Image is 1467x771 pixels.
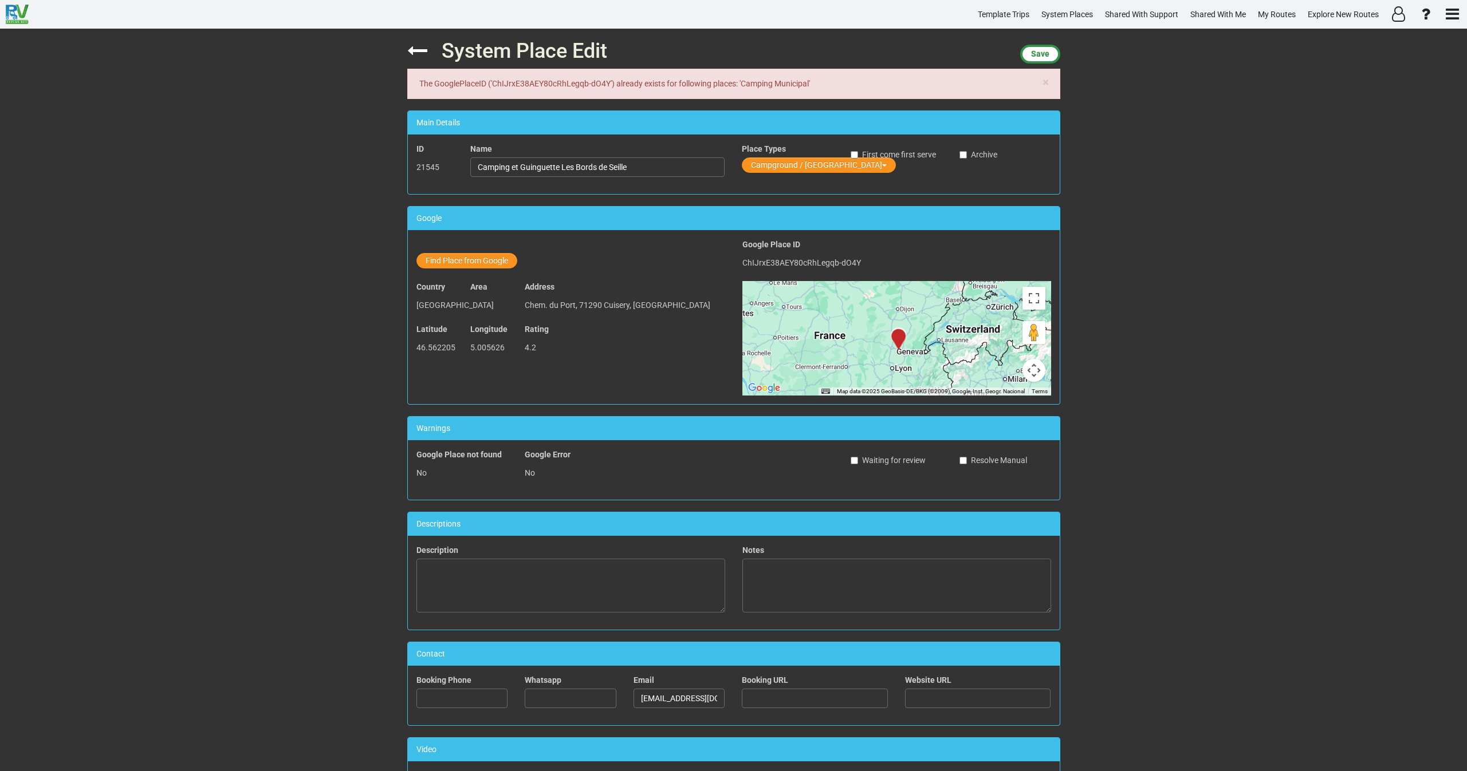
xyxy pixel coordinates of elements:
label: Google Error [525,449,571,460]
label: Archive [959,149,997,160]
label: Area [470,281,487,292]
label: Website URL [905,674,951,686]
span: Map data ©2025 GeoBasis-DE/BKG (©2009), Google, Inst. Geogr. Nacional [837,388,1025,394]
img: RvPlanetLogo.png [6,5,29,24]
label: Country [416,281,445,292]
label: Longitude [470,323,508,335]
input: Resolve Manual [959,457,967,464]
span: Shared With Support [1105,10,1178,19]
a: Explore New Routes [1303,3,1384,26]
label: Notes [742,544,764,556]
span: ChIJrxE38AEY80cRhLegqb-dO4Y [742,258,861,267]
div: Main Details [408,111,1060,135]
label: Whatsapp [525,674,561,686]
span: [GEOGRAPHIC_DATA] [416,301,494,310]
label: ID [416,143,424,155]
span: Shared With Me [1190,10,1246,19]
span: × [1043,76,1049,89]
label: Name [470,143,492,155]
a: Open this area in Google Maps (opens a new window) [745,381,783,396]
span: 5.005626 [470,343,505,352]
span: Explore New Routes [1308,10,1379,19]
div: Contact [408,642,1060,666]
a: System Places [1036,3,1098,26]
a: Template Trips [973,3,1035,26]
button: Campground / [GEOGRAPHIC_DATA] [742,157,896,173]
span: System Place Edit [442,39,607,63]
button: Drag Pegman onto the map to open Street View [1022,321,1045,344]
label: Resolve Manual [959,454,1027,466]
span: System Places [1041,10,1093,19]
button: Toggle fullscreen view [1022,287,1045,310]
span: Template Trips [978,10,1029,19]
button: Save [1020,45,1060,64]
label: Booking Phone [416,674,471,686]
input: Archive [959,151,967,159]
div: Google [408,207,1060,230]
span: No [416,468,427,477]
span: No [525,468,535,477]
div: Warnings [408,417,1060,440]
div: The GooglePlaceID ('ChIJrxE38AEY80cRhLegqb-dO4Y') already exists for following places: 'Camping M... [407,69,1060,99]
input: First come first serve [851,151,858,159]
a: My Routes [1253,3,1301,26]
label: Place Types [742,143,786,155]
label: Rating [525,323,549,335]
img: Google [745,381,783,396]
label: Description [416,544,458,556]
label: Latitude [416,323,447,335]
label: Address [525,281,554,292]
span: Save [1031,49,1049,58]
input: Waiting for review [851,457,858,464]
span: My Routes [1258,10,1296,19]
a: Shared With Support [1100,3,1183,26]
button: Close [1043,77,1049,89]
p: 21545 [416,157,454,177]
button: Keyboard shortcuts [821,388,829,396]
a: Shared With Me [1185,3,1251,26]
label: Booking URL [742,674,788,686]
span: Chem. du Port, 71290 Cuisery, [GEOGRAPHIC_DATA] [525,301,710,310]
label: Google Place not found [416,449,502,460]
div: Descriptions [408,512,1060,536]
label: Google Place ID [742,239,800,250]
button: Map camera controls [1022,359,1045,382]
label: Email [634,674,654,686]
div: Video [408,738,1060,761]
a: Terms [1032,388,1048,394]
span: 46.562205 [416,343,455,352]
span: 4.2 [525,343,536,352]
label: First come first serve [851,149,936,160]
button: Find Place from Google [416,253,517,268]
label: Waiting for review [851,454,926,466]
